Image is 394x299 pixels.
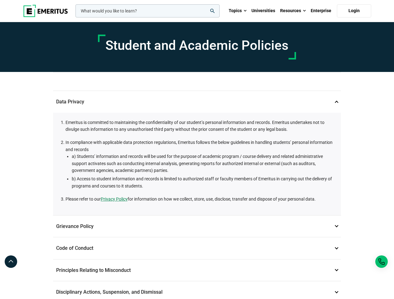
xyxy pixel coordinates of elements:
[75,4,220,17] input: woocommerce-product-search-field-0
[53,216,341,237] p: Grievance Policy
[72,153,335,174] li: a) Students’ information and records will be used for the purpose of academic program / course de...
[66,119,335,133] li: Emeritus is committed to maintaining the confidentiality of our student’s personal information an...
[66,139,335,189] li: In compliance with applicable data protection regulations, Emeritus follows the below guidelines ...
[105,38,289,53] h1: Student and Academic Policies
[53,259,341,281] p: Principles Relating to Misconduct
[53,237,341,259] p: Code of Conduct
[72,175,335,189] li: b) Access to student information and records is limited to authorized staff or faculty members of...
[66,196,335,202] li: Please refer to our for information on how we collect, store, use, disclose, transfer and dispose...
[337,4,371,17] a: Login
[53,91,341,113] p: Data Privacy
[101,196,128,202] a: Privacy Policy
